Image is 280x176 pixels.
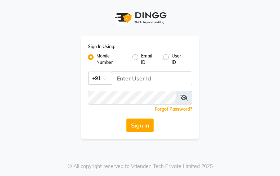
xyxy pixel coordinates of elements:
label: Sign In Using: [88,43,115,50]
input: Username [112,71,192,85]
img: logo1.svg [111,7,169,28]
a: Forgot Password? [155,106,192,112]
input: Username [88,91,176,105]
label: User ID [172,53,186,66]
label: Email ID [141,53,157,66]
button: Sign In [126,119,154,132]
label: Mobile Number [96,53,127,66]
